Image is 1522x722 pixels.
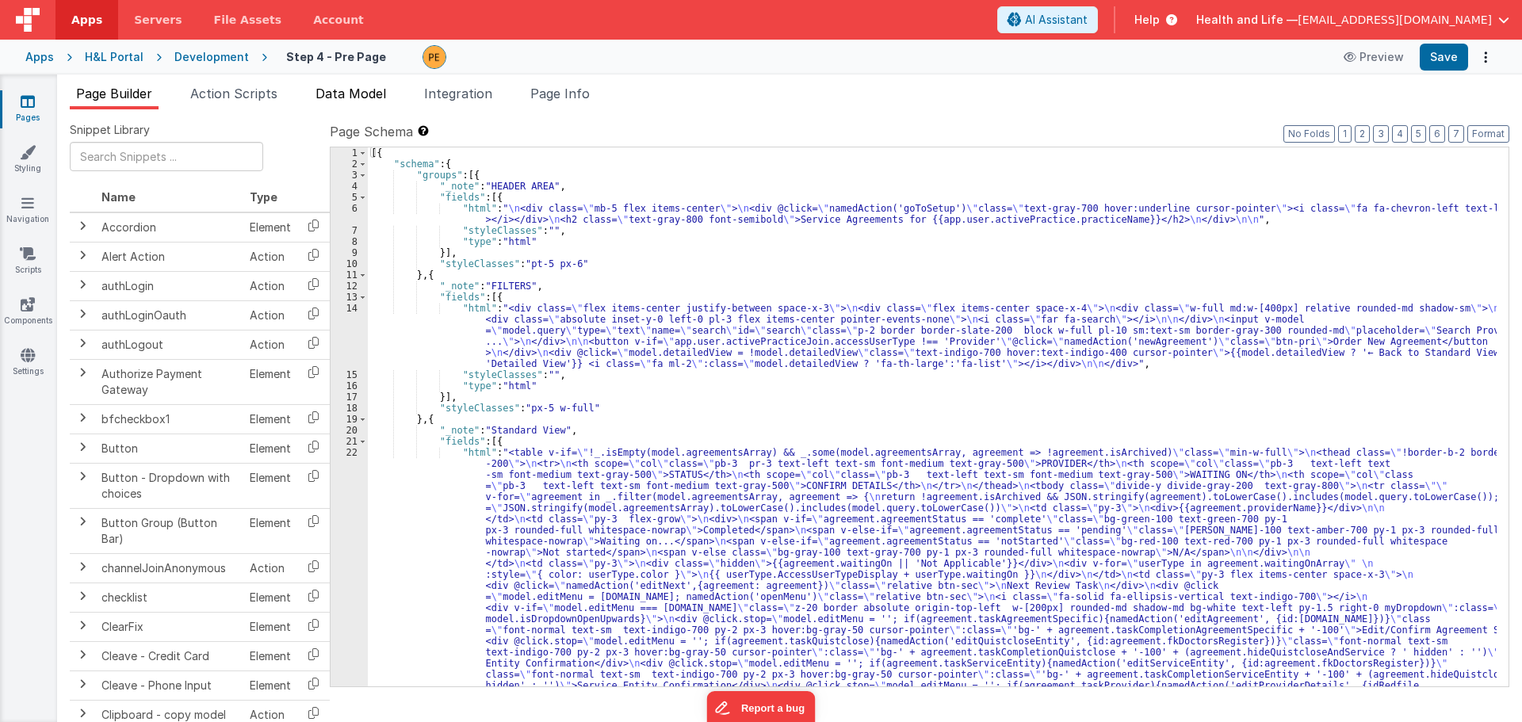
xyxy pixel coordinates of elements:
[331,147,368,159] div: 1
[76,86,152,101] span: Page Builder
[85,49,143,65] div: H&L Portal
[331,425,368,436] div: 20
[1298,12,1492,28] span: [EMAIL_ADDRESS][DOMAIN_NAME]
[95,641,243,670] td: Cleave - Credit Card
[331,403,368,414] div: 18
[331,369,368,380] div: 15
[1411,125,1426,143] button: 5
[214,12,282,28] span: File Assets
[95,242,243,271] td: Alert Action
[331,414,368,425] div: 19
[1373,125,1389,143] button: 3
[331,225,368,236] div: 7
[1196,12,1298,28] span: Health and Life —
[71,12,102,28] span: Apps
[1334,44,1413,70] button: Preview
[95,508,243,553] td: Button Group (Button Bar)
[331,303,368,369] div: 14
[331,292,368,303] div: 13
[1392,125,1408,143] button: 4
[95,212,243,243] td: Accordion
[997,6,1098,33] button: AI Assistant
[243,508,297,553] td: Element
[423,46,446,68] img: 9824c9b2ced8ee662419f2f3ea18dbb0
[243,404,297,434] td: Element
[331,281,368,292] div: 12
[243,670,297,700] td: Element
[95,553,243,583] td: channelJoinAnonymous
[190,86,277,101] span: Action Scripts
[1025,12,1088,28] span: AI Assistant
[25,49,54,65] div: Apps
[331,380,368,392] div: 16
[243,242,297,271] td: Action
[243,330,297,359] td: Action
[70,122,150,138] span: Snippet Library
[1448,125,1464,143] button: 7
[315,86,386,101] span: Data Model
[243,463,297,508] td: Element
[101,190,136,204] span: Name
[70,142,263,171] input: Search Snippets ...
[331,159,368,170] div: 2
[1355,125,1370,143] button: 2
[95,404,243,434] td: bfcheckbox1
[243,300,297,330] td: Action
[95,271,243,300] td: authLogin
[243,612,297,641] td: Element
[1420,44,1468,71] button: Save
[331,192,368,203] div: 5
[331,392,368,403] div: 17
[95,434,243,463] td: Button
[250,190,277,204] span: Type
[1196,12,1509,28] button: Health and Life — [EMAIL_ADDRESS][DOMAIN_NAME]
[331,181,368,192] div: 4
[1283,125,1335,143] button: No Folds
[1474,46,1497,68] button: Options
[95,300,243,330] td: authLoginOauth
[243,434,297,463] td: Element
[95,359,243,404] td: Authorize Payment Gateway
[330,122,413,141] span: Page Schema
[243,553,297,583] td: Action
[331,203,368,225] div: 6
[243,271,297,300] td: Action
[331,170,368,181] div: 3
[1134,12,1160,28] span: Help
[530,86,590,101] span: Page Info
[286,51,386,63] h4: Step 4 - Pre Page
[331,236,368,247] div: 8
[331,269,368,281] div: 11
[243,359,297,404] td: Element
[95,330,243,359] td: authLogout
[243,641,297,670] td: Element
[1429,125,1445,143] button: 6
[331,258,368,269] div: 10
[331,247,368,258] div: 9
[95,612,243,641] td: ClearFix
[95,583,243,612] td: checklist
[95,670,243,700] td: Cleave - Phone Input
[95,463,243,508] td: Button - Dropdown with choices
[331,436,368,447] div: 21
[243,583,297,612] td: Element
[1467,125,1509,143] button: Format
[243,212,297,243] td: Element
[174,49,249,65] div: Development
[134,12,182,28] span: Servers
[1338,125,1352,143] button: 1
[424,86,492,101] span: Integration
